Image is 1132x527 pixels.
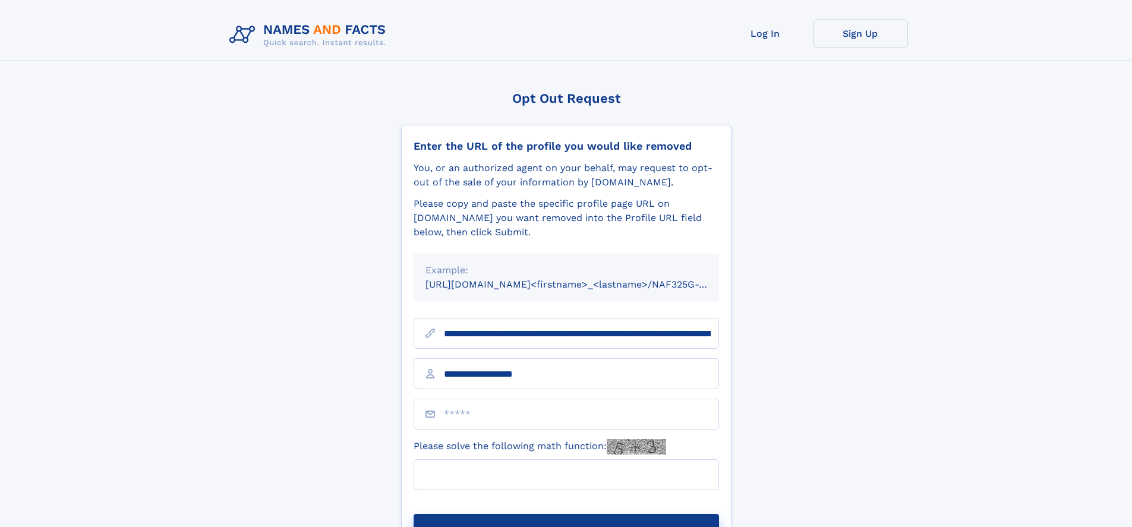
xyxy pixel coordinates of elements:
[718,19,813,48] a: Log In
[425,263,707,277] div: Example:
[414,197,719,239] div: Please copy and paste the specific profile page URL on [DOMAIN_NAME] you want removed into the Pr...
[414,161,719,190] div: You, or an authorized agent on your behalf, may request to opt-out of the sale of your informatio...
[414,439,666,455] label: Please solve the following math function:
[401,91,731,106] div: Opt Out Request
[225,19,396,51] img: Logo Names and Facts
[813,19,908,48] a: Sign Up
[414,140,719,153] div: Enter the URL of the profile you would like removed
[425,279,742,290] small: [URL][DOMAIN_NAME]<firstname>_<lastname>/NAF325G-xxxxxxxx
